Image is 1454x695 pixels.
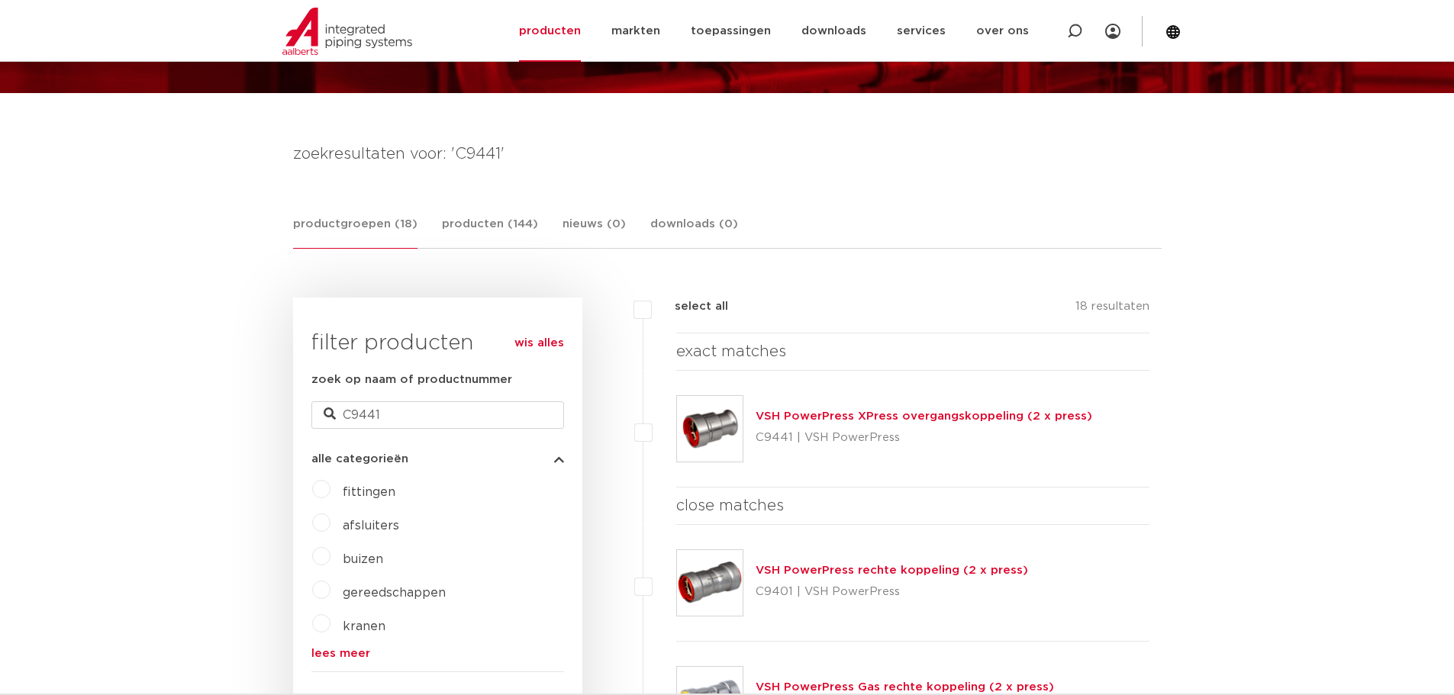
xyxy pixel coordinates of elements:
[676,339,1150,364] h4: exact matches
[293,142,1162,166] h4: zoekresultaten voor: 'C9441'
[311,401,564,429] input: zoeken
[677,396,743,462] img: Thumbnail for VSH PowerPress XPress overgangskoppeling (2 x press)
[756,681,1054,693] a: VSH PowerPress Gas rechte koppeling (2 x press)
[650,215,738,248] a: downloads (0)
[343,553,383,565] a: buizen
[563,215,626,248] a: nieuws (0)
[343,486,395,498] a: fittingen
[293,215,418,249] a: productgroepen (18)
[311,648,564,659] a: lees meer
[676,494,1150,518] h4: close matches
[311,328,564,359] h3: filter producten
[1075,298,1149,321] p: 18 resultaten
[343,520,399,532] a: afsluiters
[756,410,1092,422] a: VSH PowerPress XPress overgangskoppeling (2 x press)
[343,587,446,599] a: gereedschappen
[311,453,408,465] span: alle categorieën
[311,371,512,389] label: zoek op naam of productnummer
[756,565,1028,576] a: VSH PowerPress rechte koppeling (2 x press)
[677,550,743,616] img: Thumbnail for VSH PowerPress rechte koppeling (2 x press)
[652,298,728,316] label: select all
[442,215,538,248] a: producten (144)
[311,453,564,465] button: alle categorieën
[343,620,385,632] a: kranen
[756,426,1092,450] p: C9441 | VSH PowerPress
[514,334,564,352] a: wis alles
[756,580,1028,604] p: C9401 | VSH PowerPress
